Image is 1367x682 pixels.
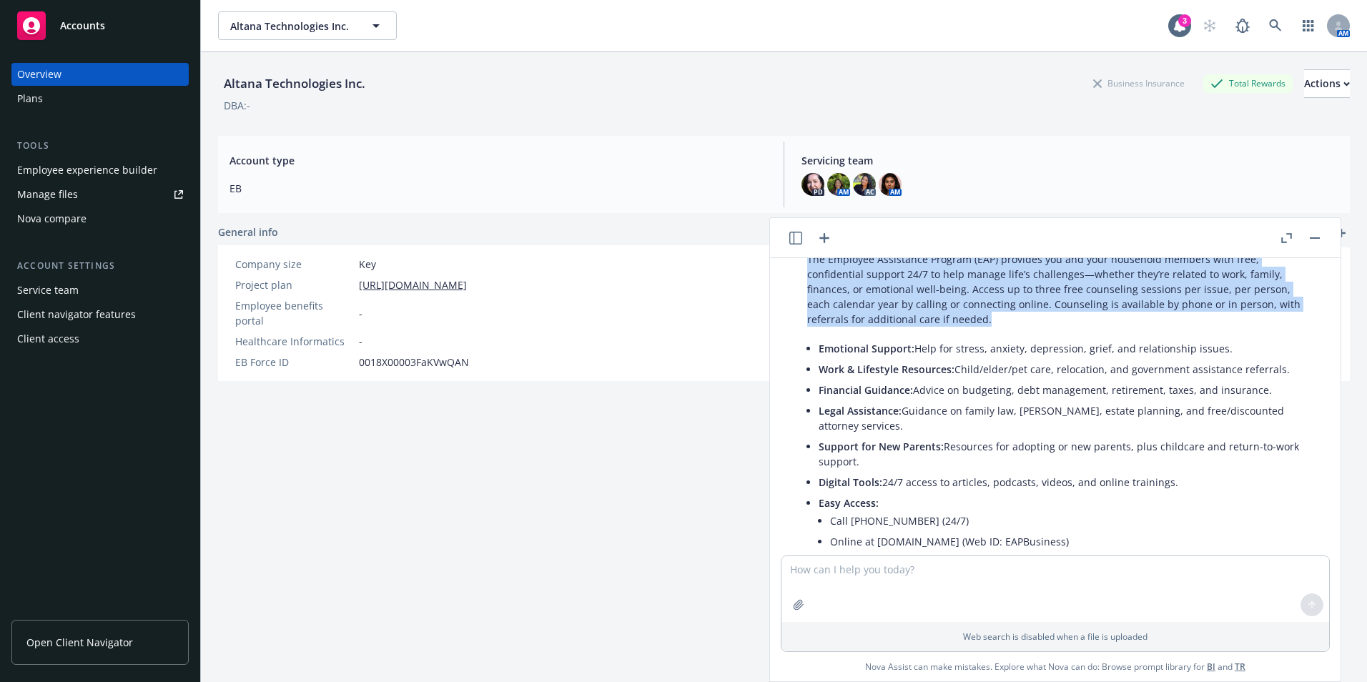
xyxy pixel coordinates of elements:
p: Web search is disabled when a file is uploaded [790,631,1321,643]
span: - [359,334,362,349]
div: Total Rewards [1203,74,1293,92]
div: Client access [17,327,79,350]
img: photo [827,173,850,196]
span: 0018X00003FaKVwQAN [359,355,469,370]
span: General info [218,224,278,239]
li: Resources for adopting or new parents, plus childcare and return-to-work support. [819,436,1303,472]
div: Healthcare Informatics [235,334,353,349]
li: Guidance on family law, [PERSON_NAME], estate planning, and free/discounted attorney services. [819,400,1303,436]
li: Advice on budgeting, debt management, retirement, taxes, and insurance. [819,380,1303,400]
a: Search [1261,11,1290,40]
a: TR [1235,661,1245,673]
div: Service team [17,279,79,302]
li: Help for stress, anxiety, depression, grief, and relationship issues. [819,338,1303,359]
a: Start snowing [1195,11,1224,40]
span: Open Client Navigator [26,635,133,650]
div: Altana Technologies Inc. [218,74,371,93]
div: Company size [235,257,353,272]
a: Nova compare [11,207,189,230]
div: Nova compare [17,207,87,230]
a: Client navigator features [11,303,189,326]
div: Project plan [235,277,353,292]
span: EB [230,181,766,196]
span: Account type [230,153,766,168]
a: [URL][DOMAIN_NAME] [359,277,467,292]
a: Overview [11,63,189,86]
a: Manage files [11,183,189,206]
img: photo [801,173,824,196]
div: DBA: - [224,98,250,113]
span: Digital Tools: [819,475,882,489]
span: Altana Technologies Inc. [230,19,354,34]
span: - [359,306,362,321]
span: Legal Assistance: [819,404,902,417]
div: Account settings [11,259,189,273]
img: photo [853,173,876,196]
div: Manage files [17,183,78,206]
span: Servicing team [801,153,1338,168]
button: Altana Technologies Inc. [218,11,397,40]
div: EB Force ID [235,355,353,370]
a: Client access [11,327,189,350]
div: Employee experience builder [17,159,157,182]
a: Service team [11,279,189,302]
div: Overview [17,63,61,86]
li: Call [PHONE_NUMBER] (24/7) [830,510,1303,531]
p: The Employee Assistance Program (EAP) provides you and your household members with free, confiden... [807,252,1303,327]
span: Work & Lifestyle Resources: [819,362,954,376]
span: Support for New Parents: [819,440,944,453]
span: Financial Guidance: [819,383,913,397]
a: BI [1207,661,1215,673]
div: Employee benefits portal [235,298,353,328]
a: add [1333,224,1350,242]
li: 24/7 access to articles, podcasts, videos, and online trainings. [819,472,1303,493]
div: Tools [11,139,189,153]
span: Emotional Support: [819,342,914,355]
li: Online at [DOMAIN_NAME] (Web ID: EAPBusiness) [830,531,1303,552]
li: Child/elder/pet care, relocation, and government assistance referrals. [819,359,1303,380]
span: Key [359,257,376,272]
a: Accounts [11,6,189,46]
a: Switch app [1294,11,1323,40]
a: Report a Bug [1228,11,1257,40]
div: 3 [1178,14,1191,27]
span: Nova Assist can make mistakes. Explore what Nova can do: Browse prompt library for and [776,652,1335,681]
span: Easy Access: [819,496,879,510]
div: Client navigator features [17,303,136,326]
div: Business Insurance [1086,74,1192,92]
li: Use the GuidanceNowSM app [830,552,1303,573]
img: photo [879,173,902,196]
span: Accounts [60,20,105,31]
div: Actions [1304,70,1350,97]
a: Plans [11,87,189,110]
div: Plans [17,87,43,110]
a: Employee experience builder [11,159,189,182]
button: Actions [1304,69,1350,98]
